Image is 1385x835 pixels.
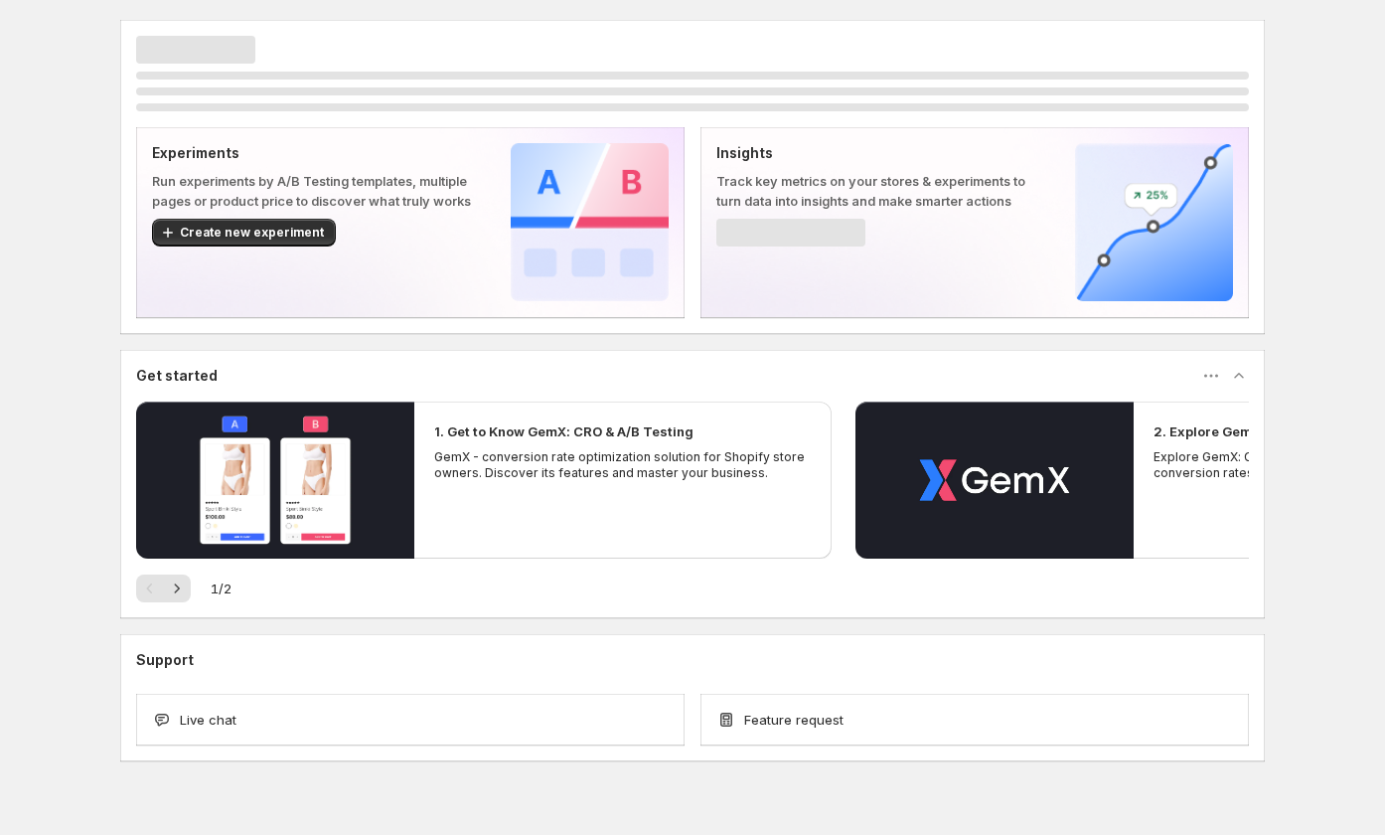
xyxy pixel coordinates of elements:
span: Live chat [180,710,236,730]
h3: Get started [136,366,218,386]
span: Create new experiment [180,225,324,241]
p: Track key metrics on your stores & experiments to turn data into insights and make smarter actions [716,171,1043,211]
p: GemX - conversion rate optimization solution for Shopify store owners. Discover its features and ... [434,449,812,481]
p: Run experiments by A/B Testing templates, multiple pages or product price to discover what truly ... [152,171,479,211]
span: 1 / 2 [211,579,231,598]
button: Play video [855,402,1134,559]
span: Feature request [744,710,844,730]
nav: Pagination [136,575,191,602]
button: Play video [136,402,414,559]
h2: 1. Get to Know GemX: CRO & A/B Testing [434,421,693,441]
h3: Support [136,650,194,670]
img: Insights [1075,143,1233,301]
p: Insights [716,143,1043,163]
button: Next [163,575,191,602]
p: Experiments [152,143,479,163]
button: Create new experiment [152,219,336,247]
img: Experiments [511,143,669,301]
